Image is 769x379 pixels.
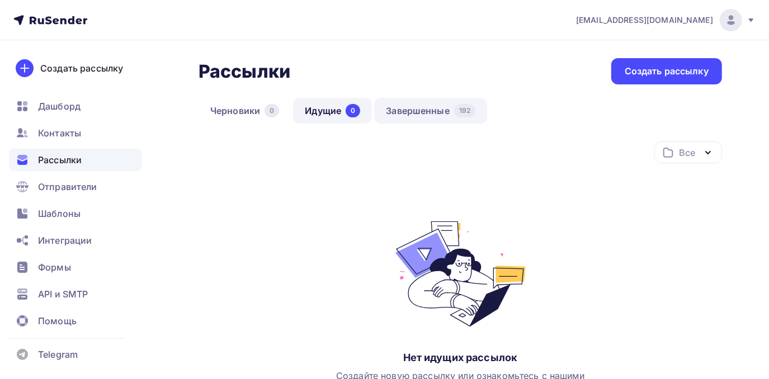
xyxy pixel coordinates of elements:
span: Отправители [38,180,97,193]
div: Все [680,146,695,159]
a: Отправители [9,176,142,198]
a: Рассылки [9,149,142,171]
span: [EMAIL_ADDRESS][DOMAIN_NAME] [576,15,713,26]
a: [EMAIL_ADDRESS][DOMAIN_NAME] [576,9,756,31]
a: Формы [9,256,142,278]
a: Идущие0 [293,98,372,124]
span: Помощь [38,314,77,328]
span: Контакты [38,126,81,140]
span: API и SMTP [38,287,88,301]
div: Создать рассылку [625,65,709,78]
span: Рассылки [38,153,82,167]
div: 0 [346,104,360,117]
span: Шаблоны [38,207,81,220]
div: 192 [454,104,475,117]
div: Создать рассылку [40,61,123,75]
span: Telegram [38,348,78,361]
button: Все [654,141,722,163]
a: Контакты [9,122,142,144]
a: Черновики0 [199,98,291,124]
span: Дашборд [38,100,81,113]
span: Формы [38,260,71,274]
a: Дашборд [9,95,142,117]
h2: Рассылки [199,60,290,83]
a: Шаблоны [9,202,142,225]
div: 0 [265,104,279,117]
span: Интеграции [38,234,92,247]
div: Нет идущих рассылок [403,351,518,364]
a: Завершенные192 [374,98,487,124]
